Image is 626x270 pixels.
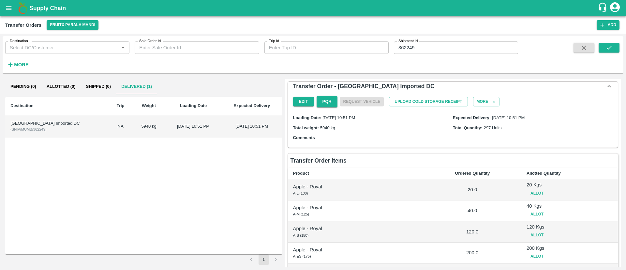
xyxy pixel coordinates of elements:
[428,207,516,214] p: 40.0
[527,252,547,261] button: Allot
[5,79,41,94] button: Pending (0)
[527,245,613,252] p: 200 Kgs
[527,210,547,219] button: Allot
[293,233,309,237] span: A-S (150)
[428,249,516,256] p: 200.0
[5,21,41,29] div: Transfer Orders
[527,171,561,176] b: Allotted Quantity
[180,103,207,108] b: Loading Date
[527,181,613,188] p: 20 Kgs
[293,82,435,91] h6: Transfer Order - [GEOGRAPHIC_DATA] Imported DC
[293,97,314,106] button: Edit
[394,41,518,54] input: Enter Shipment ID
[453,125,483,130] label: Total Quantity:
[293,183,418,190] p: Apple - Royal
[398,39,418,44] label: Shipment Id
[492,115,525,120] span: [DATE] 10:51 PM
[322,115,355,120] span: [DATE] 10:51 PM
[269,39,279,44] label: Trip Id
[135,41,259,54] input: Enter Sale Order Id
[119,43,127,52] button: Open
[527,189,547,198] button: Allot
[293,204,418,211] p: Apple - Royal
[428,228,516,235] p: 120.0
[7,43,117,52] input: Select DC/Customer
[527,202,613,210] p: 40 Kgs
[109,115,132,138] td: NA
[428,186,516,193] p: 20.0
[293,246,418,253] p: Apple - Royal
[10,103,34,108] b: Destination
[16,2,29,15] img: logo
[221,115,282,138] td: [DATE] 10:51 PM
[317,96,337,107] button: PQR
[116,79,157,94] button: Delivered (1)
[293,254,311,258] span: A-ES (175)
[29,4,598,13] a: Supply Chain
[10,39,28,44] label: Destination
[139,39,161,44] label: Sale Order Id
[293,125,319,130] label: Total weight:
[291,156,347,165] h6: Transfer Order Items
[527,230,547,240] button: Allot
[484,125,502,130] span: 297 Units
[233,103,270,108] b: Expected Delivery
[41,79,81,94] button: Allotted (0)
[10,120,103,127] div: [GEOGRAPHIC_DATA] Imported DC
[10,127,47,131] span: ( SHIP/MUMB/362249 )
[527,223,613,230] p: 120 Kgs
[81,79,116,94] button: Shipped (0)
[293,225,418,232] p: Apple - Royal
[264,41,389,54] input: Enter Trip ID
[597,20,619,30] button: Add
[293,171,309,176] b: Product
[5,59,30,70] button: More
[453,115,491,120] label: Expected Delivery:
[165,115,221,138] td: [DATE] 10:51 PM
[29,5,66,11] b: Supply Chain
[259,254,269,265] button: page 1
[14,62,29,67] strong: More
[288,82,618,91] div: Transfer Order - [GEOGRAPHIC_DATA] Imported DC
[609,1,621,15] div: account of current user
[320,125,335,130] span: 5940 kg
[293,212,309,216] span: A-M (125)
[293,115,321,120] label: Loading Date:
[142,103,156,108] b: Weight
[117,103,125,108] b: Trip
[245,254,282,265] nav: pagination navigation
[293,191,308,195] span: A-L (100)
[293,135,315,140] label: Comments
[598,2,609,14] div: customer-support
[473,97,499,106] button: More
[455,171,490,176] b: Ordered Quantity
[132,115,166,138] td: 5940 kg
[389,97,468,106] button: Upload Cold Storage Receipt
[47,20,98,30] button: Select DC
[1,1,16,16] button: open drawer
